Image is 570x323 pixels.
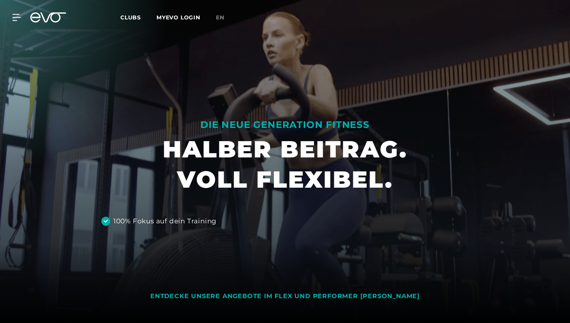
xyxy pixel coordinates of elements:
a: MYEVO LOGIN [156,14,200,21]
div: 100% Fokus auf dein Training [113,216,217,226]
a: Clubs [120,14,156,21]
h1: HALBER BEITRAG. VOLL FLEXIBEL. [163,134,407,195]
span: Clubs [120,14,141,21]
span: en [216,14,224,21]
div: DIE NEUE GENERATION FITNESS [163,119,407,131]
a: en [216,13,234,22]
div: ENTDECKE UNSERE ANGEBOTE IM FLEX UND PERFORMER [PERSON_NAME] [150,292,420,301]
